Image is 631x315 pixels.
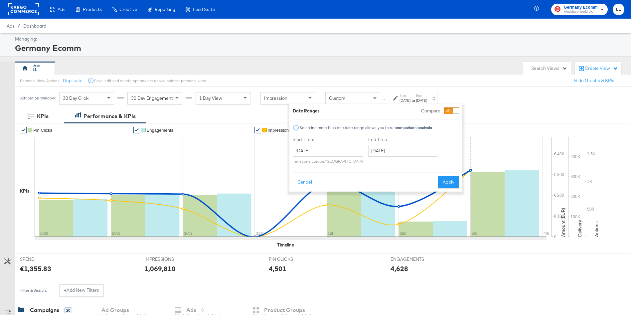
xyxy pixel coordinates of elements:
span: PIN CLICKS [269,256,319,262]
span: LL [615,6,622,13]
span: Impressions [268,128,291,133]
text: Actions [593,221,599,237]
span: 30 Day Engagement [131,95,173,101]
span: Ads [58,7,65,12]
div: LL [33,67,37,73]
span: ENGAGEMENTS [391,256,440,262]
div: Timeline [277,242,294,248]
div: Save, edit and delete options are unavailable for personal view. [94,78,206,83]
span: Impression [264,95,287,101]
div: €1,355.83 [20,264,51,273]
span: Pin Clicks [33,128,52,133]
span: Custom [329,95,345,101]
button: +Add New Filters [59,284,104,296]
span: 1 Day View [199,95,222,101]
label: Compare: [421,108,441,114]
strong: comparison analysis [396,125,432,130]
strong: + [64,287,67,293]
div: Search Views [531,65,567,72]
span: Engagements [147,128,173,133]
div: 1,069,810 [144,264,176,273]
button: Hide Graphs & KPIs [574,78,614,84]
span: Reporting [155,7,175,12]
div: Filter & Search: [20,288,47,293]
strong: to [410,98,416,103]
p: Timezone: Europe/[GEOGRAPHIC_DATA] [293,159,363,164]
div: Managing: [15,36,623,42]
div: Germany Ecomm [15,42,623,54]
text: Delivery [577,220,583,237]
div: Date Ranges [293,108,320,114]
div: KPIs [20,188,30,194]
a: ✔ [254,127,261,133]
div: [DATE] [399,98,410,103]
button: LL [613,4,624,15]
div: Selecting more than one date range allows you to run . [299,125,433,130]
div: [DATE] [416,98,427,103]
span: Germany Ecomm [564,4,598,11]
div: 4,628 [391,264,408,273]
a: Dashboard [23,23,46,29]
div: Personal View Actions: [20,78,60,83]
span: Mindshare World UK [564,9,598,15]
span: 30 Day Click [63,95,88,101]
text: Amount (EUR) [560,208,566,237]
button: Duplicate [63,78,82,84]
div: 20 [64,307,72,313]
span: / [14,23,23,29]
label: Start: [399,93,410,98]
span: Creative [119,7,137,12]
button: Cancel [293,176,317,188]
span: SPEND [20,256,70,262]
label: End: [416,93,427,98]
div: Create View [585,65,618,72]
span: Feed Suite [193,7,215,12]
a: ✔ [20,127,27,133]
button: Germany EcommMindshare World UK [551,4,608,15]
span: Products [83,7,102,12]
span: IMPRESSIONS [144,256,194,262]
div: Attribution Window: [20,96,56,100]
span: Ads [7,23,14,29]
label: End Time: [368,136,441,143]
a: ✔ [133,127,140,133]
div: Performance & KPIs [83,112,136,120]
span: ↑ [381,98,387,100]
button: Apply [438,176,459,188]
div: 4,501 [269,264,286,273]
div: Campaigns [30,306,59,314]
label: Start Time: [293,136,363,143]
div: KPIs [37,112,49,120]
